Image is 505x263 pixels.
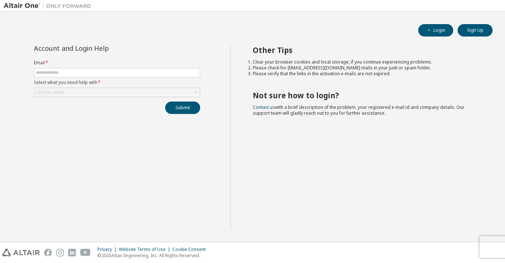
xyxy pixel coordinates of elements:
[119,247,172,252] div: Website Terms of Use
[34,80,200,85] label: Select what you need help with
[34,45,167,51] div: Account and Login Help
[2,249,40,256] img: altair_logo.svg
[253,104,275,110] a: Contact us
[97,247,119,252] div: Privacy
[253,91,479,100] h2: Not sure how to login?
[253,45,479,55] h2: Other Tips
[253,71,479,77] li: Please verify that the links in the activation e-mails are not expired.
[36,89,64,95] div: Click to select
[34,60,200,66] label: Email
[253,104,465,116] span: with a brief description of the problem, your registered e-mail id and company details. Our suppo...
[172,247,210,252] div: Cookie Consent
[165,102,200,114] button: Submit
[80,249,91,256] img: youtube.svg
[34,88,200,97] div: Click to select
[418,24,453,37] button: Login
[97,252,210,259] p: © 2025 Altair Engineering, Inc. All Rights Reserved.
[253,59,479,65] li: Clear your browser cookies and local storage, if you continue experiencing problems.
[56,249,64,256] img: instagram.svg
[253,65,479,71] li: Please check for [EMAIL_ADDRESS][DOMAIN_NAME] mails in your junk or spam folder.
[4,2,95,9] img: Altair One
[44,249,52,256] img: facebook.svg
[68,249,76,256] img: linkedin.svg
[458,24,493,37] button: Sign Up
